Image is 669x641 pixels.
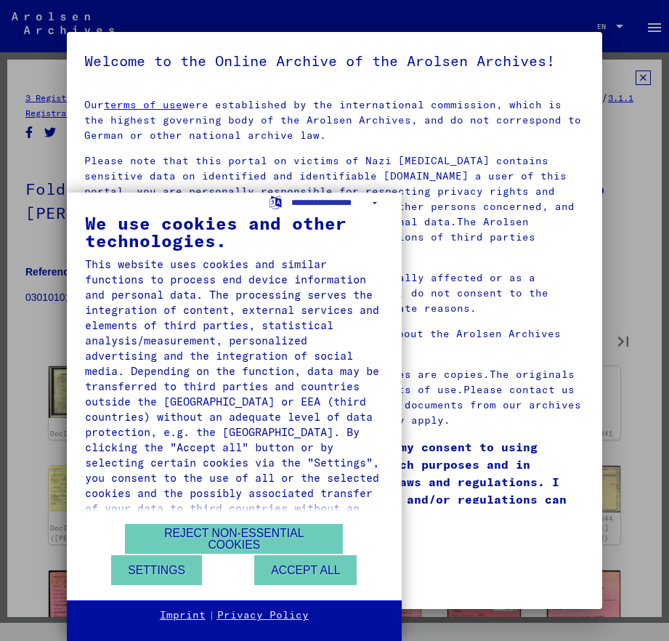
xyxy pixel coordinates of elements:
button: Reject non-essential cookies [125,524,343,554]
a: Imprint [160,608,206,623]
button: Accept all [254,555,357,585]
div: We use cookies and other technologies. [85,214,384,249]
a: Privacy Policy [217,608,309,623]
div: This website uses cookies and similar functions to process end device information and personal da... [85,257,384,531]
button: Settings [111,555,202,585]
